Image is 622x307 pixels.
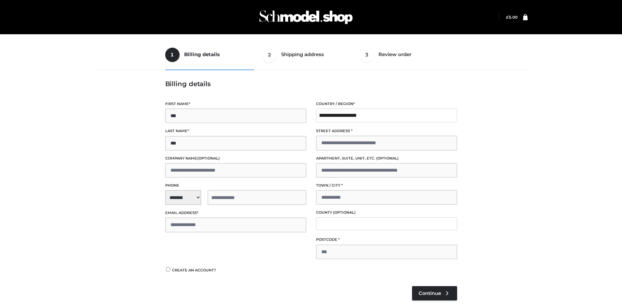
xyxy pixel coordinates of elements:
[419,290,441,296] span: Continue
[316,128,457,134] label: Street address
[165,101,306,107] label: First name
[412,286,457,300] a: Continue
[165,267,171,271] input: Create an account?
[197,156,220,161] span: (optional)
[257,4,355,30] img: Schmodel Admin 964
[506,15,509,20] span: £
[333,210,356,215] span: (optional)
[316,182,457,189] label: Town / City
[506,15,518,20] bdi: 5.00
[165,80,457,88] h3: Billing details
[316,155,457,161] label: Apartment, suite, unit, etc.
[165,210,306,216] label: Email address
[316,101,457,107] label: Country / Region
[506,15,518,20] a: £5.00
[165,182,306,189] label: Phone
[316,237,457,243] label: Postcode
[165,155,306,161] label: Company name
[376,156,399,161] span: (optional)
[165,128,306,134] label: Last name
[172,268,216,272] span: Create an account?
[316,209,457,216] label: County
